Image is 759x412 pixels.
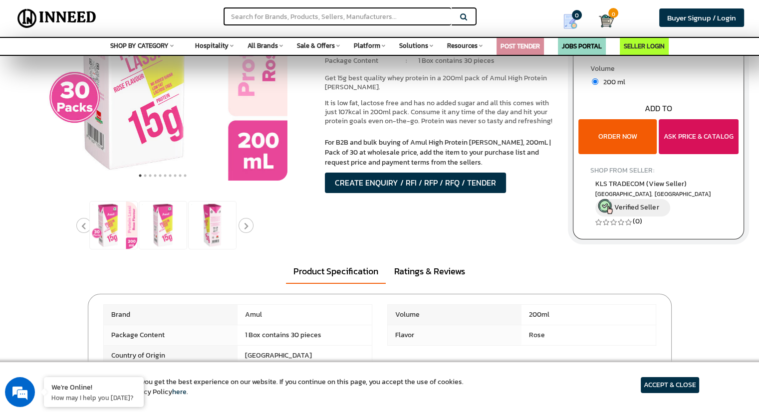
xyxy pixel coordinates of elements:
article: We use cookies to ensure you get the best experience on our website. If you continue on this page... [60,377,464,397]
img: Cart [599,13,614,28]
button: 3 [148,171,153,181]
a: Ratings & Reviews [387,260,473,283]
button: ORDER NOW [578,119,657,154]
span: Country of Origin [104,346,238,366]
img: inneed-verified-seller-icon.png [598,199,613,214]
div: We're Online! [51,382,136,392]
span: KLS TRADECOM [595,179,686,189]
span: Verified Seller [614,202,659,212]
h4: SHOP FROM SELLER: [590,167,727,174]
a: my Quotes 0 [549,10,599,33]
span: Platform [354,41,380,50]
img: Amul High Protein Rose Lassi, 200mL [189,202,236,249]
img: Amul High Protein Rose Lassi, 200mL [139,202,187,249]
p: It is low fat, lactose free and has no added sugar and all this comes with just 107kcal in 200ml ... [325,99,558,126]
span: 200 ml [598,77,625,87]
button: 10 [183,171,188,181]
p: For B2B and bulk buying of Amul High Protein [PERSON_NAME], 200mL | Pack of 30 at wholesale price... [325,138,558,168]
button: ASK PRICE & CATALOG [659,119,739,154]
a: POST TENDER [501,41,540,51]
a: JOBS PORTAL [562,41,602,51]
button: 1 [138,171,143,181]
div: ADD TO [573,103,744,114]
button: 2 [143,171,148,181]
li: Package Content [325,56,395,66]
button: 9 [178,171,183,181]
span: [GEOGRAPHIC_DATA] [238,346,372,366]
img: Inneed.Market [13,6,100,31]
article: ACCEPT & CLOSE [641,377,699,393]
button: CREATE ENQUIRY / RFI / RFP / RFQ / TENDER [325,173,506,193]
span: All Brands [248,41,278,50]
img: Show My Quotes [563,14,578,29]
a: here [172,387,187,397]
p: Get 15g best quality whey protein in a 200ml pack of Amul High Protein [PERSON_NAME]. [325,74,558,92]
span: Brand [104,305,238,325]
span: Hospitality [195,41,229,50]
button: 4 [153,171,158,181]
p: How may I help you today? [51,393,136,402]
span: Sale & Offers [297,41,335,50]
span: Flavor [388,325,522,345]
span: 1 Box contains 30 pieces [238,325,372,345]
a: Cart 0 [599,10,606,32]
span: Package Content [104,325,238,345]
button: 7 [168,171,173,181]
label: Volume [590,64,727,76]
span: 200ml [521,305,656,325]
button: 5 [158,171,163,181]
span: Rose [521,325,656,345]
a: (0) [633,216,642,226]
img: Amul High Protein Rose Lassi, 200mL [90,202,137,249]
span: Amul [238,305,372,325]
button: Previous [76,218,91,233]
li: : [395,56,418,66]
span: SHOP BY CATEGORY [110,41,169,50]
span: Buyer Signup / Login [667,12,736,23]
button: 6 [163,171,168,181]
span: East Delhi [595,190,722,199]
input: Search for Brands, Products, Sellers, Manufacturers... [224,7,451,25]
span: Resources [447,41,478,50]
a: KLS TRADECOM (View Seller) [GEOGRAPHIC_DATA], [GEOGRAPHIC_DATA] Verified Seller [595,179,722,216]
a: Product Specification [286,260,386,284]
button: 8 [173,171,178,181]
li: 1 Box contains 30 pieces [418,56,558,66]
span: Solutions [399,41,428,50]
span: 0 [572,10,582,20]
span: 0 [608,8,618,18]
span: Volume [388,305,522,325]
button: Next [239,218,253,233]
a: Buyer Signup / Login [659,8,744,27]
a: SELLER LOGIN [624,41,665,51]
